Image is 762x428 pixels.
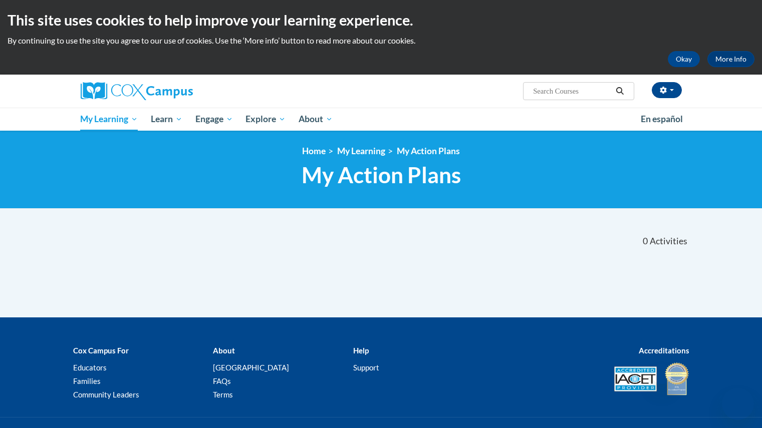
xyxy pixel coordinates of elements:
a: Explore [239,108,292,131]
button: Account Settings [652,82,682,98]
p: By continuing to use the site you agree to our use of cookies. Use the ‘More info’ button to read... [8,35,754,46]
span: My Action Plans [302,162,461,188]
a: My Learning [337,146,385,156]
a: Educators [73,363,107,372]
img: Cox Campus [81,82,193,100]
input: Search Courses [532,85,612,97]
a: Support [353,363,379,372]
a: [GEOGRAPHIC_DATA] [213,363,289,372]
b: Cox Campus For [73,346,129,355]
button: Okay [668,51,700,67]
a: FAQs [213,376,231,385]
span: Explore [245,113,286,125]
span: About [299,113,333,125]
span: En español [641,114,683,124]
button: Search [612,85,627,97]
a: About [292,108,339,131]
b: Help [353,346,369,355]
a: My Learning [74,108,145,131]
span: Activities [650,236,687,247]
span: Engage [195,113,233,125]
a: Engage [189,108,239,131]
div: Main menu [66,108,697,131]
a: En español [634,109,689,130]
a: More Info [707,51,754,67]
b: Accreditations [639,346,689,355]
a: Cox Campus [81,82,271,100]
img: Accredited IACET® Provider [614,366,657,391]
span: Learn [151,113,182,125]
a: Terms [213,390,233,399]
b: About [213,346,235,355]
span: 0 [643,236,648,247]
a: Community Leaders [73,390,139,399]
span: My Learning [80,113,138,125]
a: Families [73,376,101,385]
a: Home [302,146,326,156]
iframe: Button to launch messaging window [722,388,754,420]
iframe: Close message [652,364,672,384]
h2: This site uses cookies to help improve your learning experience. [8,10,754,30]
a: Learn [144,108,189,131]
a: My Action Plans [397,146,460,156]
